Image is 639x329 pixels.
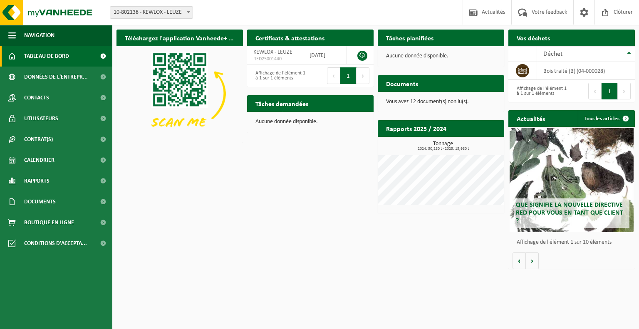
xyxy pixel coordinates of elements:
[24,150,54,171] span: Calendrier
[386,53,496,59] p: Aucune donnée disponible.
[382,141,504,151] h3: Tonnage
[110,6,193,19] span: 10-802138 - KEWLOX - LEUZE
[110,7,193,18] span: 10-802138 - KEWLOX - LEUZE
[24,25,54,46] span: Navigation
[543,51,562,57] span: Déchet
[116,30,243,46] h2: Téléchargez l'application Vanheede+ maintenant!
[251,67,306,85] div: Affichage de l'élément 1 à 1 sur 1 éléments
[510,128,634,232] a: Que signifie la nouvelle directive RED pour vous en tant que client ?
[247,95,317,111] h2: Tâches demandées
[24,46,69,67] span: Tableau de bord
[357,67,369,84] button: Next
[508,30,558,46] h2: Vos déchets
[378,120,455,136] h2: Rapports 2025 / 2024
[24,233,87,254] span: Conditions d'accepta...
[24,67,88,87] span: Données de l'entrepr...
[508,110,553,126] h2: Actualités
[327,67,340,84] button: Previous
[116,46,243,141] img: Download de VHEPlus App
[517,240,631,245] p: Affichage de l'élément 1 sur 10 éléments
[255,119,365,125] p: Aucune donnée disponible.
[247,30,333,46] h2: Certificats & attestations
[24,212,74,233] span: Boutique en ligne
[24,191,56,212] span: Documents
[578,110,634,127] a: Tous les articles
[24,87,49,108] span: Contacts
[24,108,58,129] span: Utilisateurs
[253,56,297,62] span: RED25001440
[526,252,539,269] button: Volgende
[516,202,623,224] span: Que signifie la nouvelle directive RED pour vous en tant que client ?
[602,83,618,99] button: 1
[303,46,347,64] td: [DATE]
[378,30,442,46] h2: Tâches planifiées
[513,82,567,100] div: Affichage de l'élément 1 à 1 sur 1 éléments
[382,147,504,151] span: 2024: 50,280 t - 2025: 15,980 t
[432,136,503,153] a: Consulter les rapports
[340,67,357,84] button: 1
[618,83,631,99] button: Next
[537,62,635,80] td: bois traité (B) (04-000028)
[253,49,292,55] span: KEWLOX - LEUZE
[24,129,53,150] span: Contrat(s)
[378,75,426,92] h2: Documents
[386,99,496,105] p: Vous avez 12 document(s) non lu(s).
[24,171,50,191] span: Rapports
[588,83,602,99] button: Previous
[513,252,526,269] button: Vorige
